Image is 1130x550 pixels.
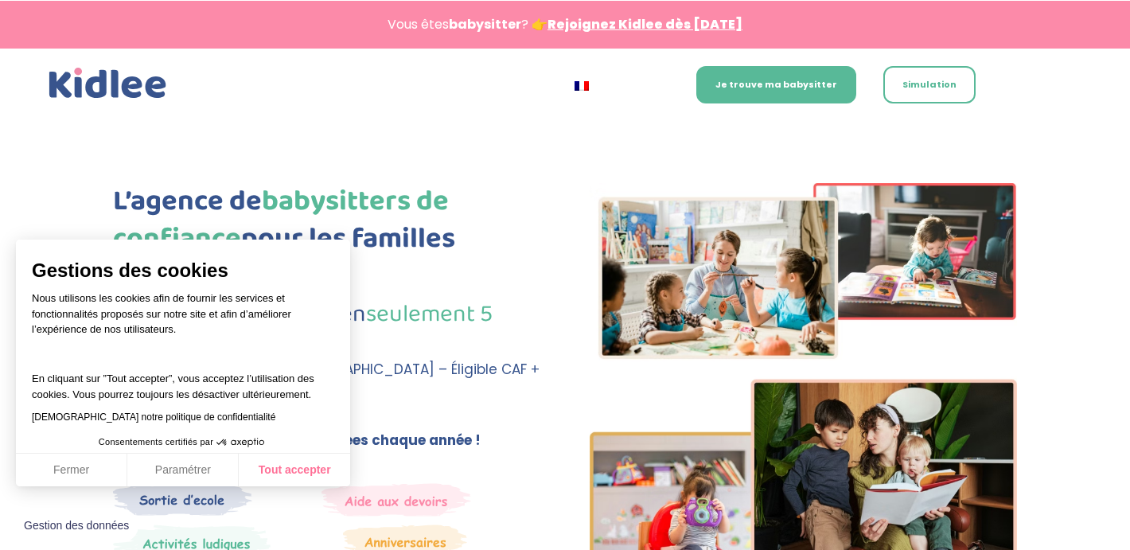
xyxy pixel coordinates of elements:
button: Paramétrer [127,454,239,487]
img: logo_kidlee_bleu [45,64,170,103]
h1: L’agence de pour les familles exigeantes [113,183,540,302]
button: Consentements certifiés par [91,432,275,453]
a: [DEMOGRAPHIC_DATA] notre politique de confidentialité [32,412,275,423]
img: Sortie decole [113,483,252,516]
span: Consentements certifiés par [99,438,213,447]
a: Kidlee Logo [45,64,170,103]
strong: babysitter [449,15,521,33]
a: Rejoignez Kidlee dès [DATE] [547,15,742,33]
img: Français [575,81,589,91]
button: Fermer le widget sans consentement [14,509,138,543]
span: Gestions des cookies [32,259,334,283]
span: babysitters de confiance [113,178,449,262]
svg: Axeptio [216,419,264,466]
p: Nous utilisons les cookies afin de fournir les services et fonctionnalités proposés sur notre sit... [32,291,334,348]
p: En cliquant sur ”Tout accepter”, vous acceptez l’utilisation des cookies. Vous pourrez toujours l... [32,356,334,403]
img: weekends [321,483,471,517]
a: Simulation [883,66,976,103]
span: Gestion des données [24,519,129,533]
span: Vous êtes ? 👉 [388,15,742,33]
button: Tout accepter [239,454,350,487]
a: Je trouve ma babysitter [696,66,856,103]
button: Fermer [16,454,127,487]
